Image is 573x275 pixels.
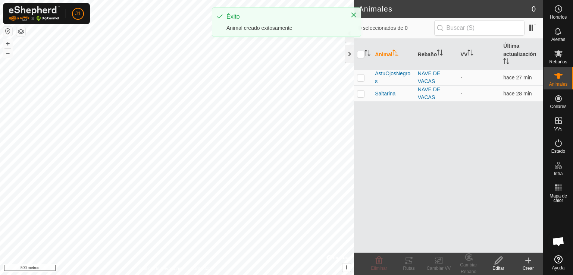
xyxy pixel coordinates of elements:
img: Logotipo de Gallagher [9,6,60,21]
span: 28 de agosto de 2025, 16:08 [503,75,532,80]
font: Rebaño [418,51,437,57]
font: J1 [75,10,81,16]
span: 28 de agosto de 2025, 16:07 [503,91,532,97]
p-sorticon: Activar para ordenar [503,59,509,65]
font: VVs [554,126,562,132]
font: 0 [532,5,536,13]
font: Animales [358,5,392,13]
input: Buscar (S) [434,20,525,36]
a: Chat abierto [547,230,570,253]
font: Cambiar VV [427,266,451,271]
button: – [3,49,12,58]
font: Editar [492,266,504,271]
font: Alertas [551,37,565,42]
a: Política de Privacidad [138,265,181,272]
font: + [6,39,10,47]
p-sorticon: Activar para ordenar [467,51,473,57]
font: Éxito [226,13,240,20]
font: VV [461,51,468,57]
font: Infra [554,171,563,176]
button: Capas del Mapa [16,27,25,36]
font: – [6,49,10,57]
font: Saltarina [375,91,395,97]
button: + [3,39,12,48]
p-sorticon: Activar para ordenar [437,51,443,57]
font: i [346,264,347,271]
font: - [461,75,463,80]
font: Estado [551,149,565,154]
font: 0 seleccionados de 0 [358,25,408,31]
font: Última actualización [503,43,536,57]
font: hace 28 min [503,91,532,97]
font: Animal creado exitosamente [226,25,292,31]
font: Cambiar Rebaño [460,262,477,274]
font: Collares [550,104,566,109]
p-sorticon: Activar para ordenar [392,51,398,57]
font: Eliminar [371,266,387,271]
font: Rebaños [549,59,567,64]
font: Animal [375,51,392,57]
font: Rutas [403,266,414,271]
font: AstuOjosNegros [375,70,410,84]
button: Cerca [348,10,359,20]
font: Horarios [550,15,567,20]
p-sorticon: Activar para ordenar [364,51,370,57]
a: Ayuda [544,252,573,273]
font: NAVE DE VACAS [418,86,440,100]
a: Contáctanos [191,265,216,272]
button: Restablecer mapa [3,27,12,36]
font: Ayuda [552,265,565,271]
font: Animales [549,82,567,87]
button: i [342,263,351,272]
font: - [461,91,463,97]
font: hace 27 min [503,75,532,80]
font: Mapa de calor [549,193,567,203]
font: NAVE DE VACAS [418,70,440,84]
font: Crear [523,266,534,271]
